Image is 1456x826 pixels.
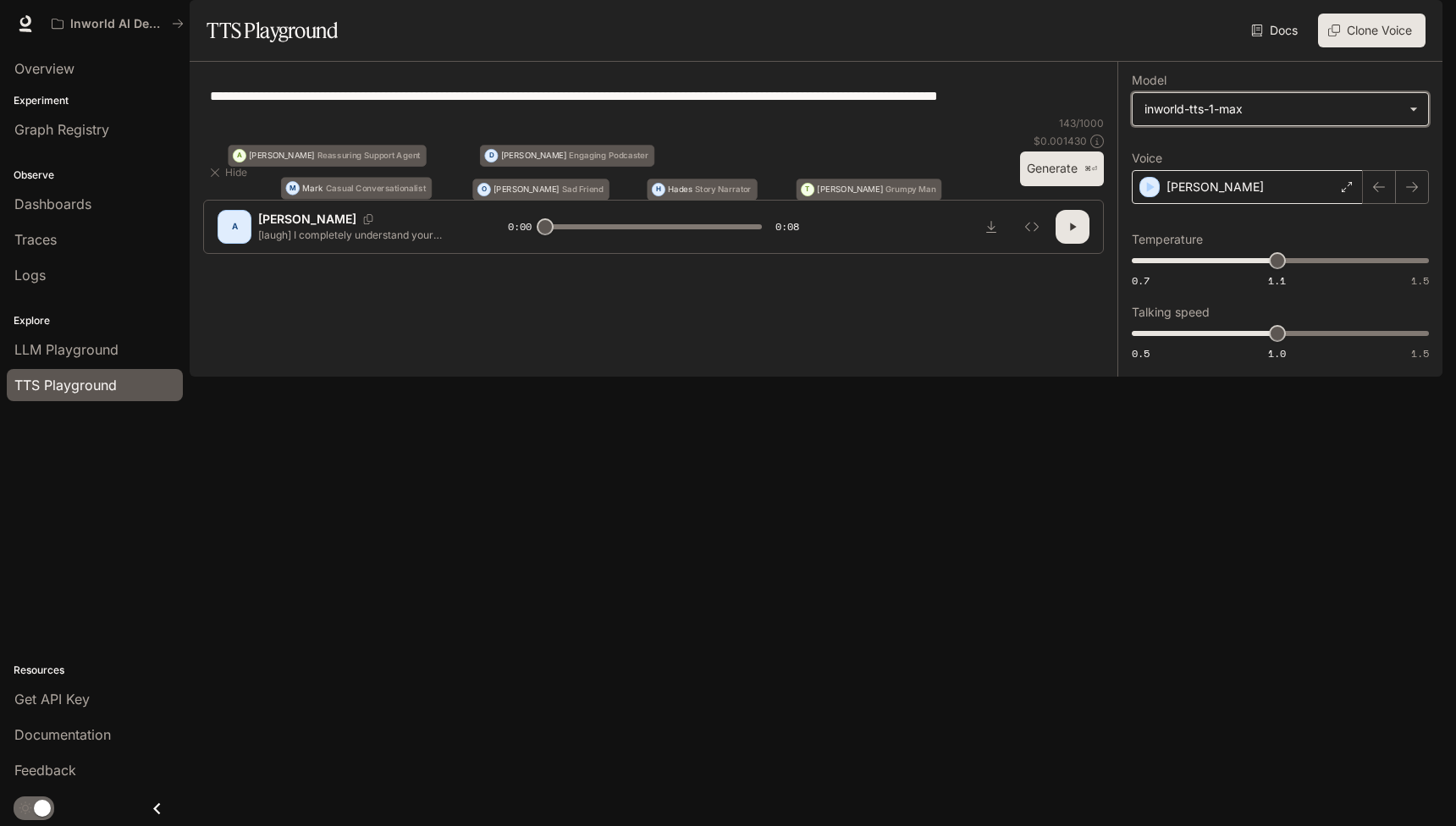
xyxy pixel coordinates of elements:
span: 0:08 [775,218,799,235]
p: [laugh] I completely understand your frustration with this situation. Let me look into your accou... [258,228,467,242]
span: 0.7 [1132,273,1150,288]
button: Download audio [974,210,1008,244]
p: Casual Conversationalist [326,184,426,192]
a: Docs [1248,14,1304,47]
button: Hide [203,159,257,186]
span: 1.1 [1268,273,1286,288]
div: D [485,145,497,167]
button: Copy Voice ID [356,214,380,224]
span: 0.5 [1132,346,1150,361]
div: A [234,145,245,167]
span: 1.0 [1268,346,1286,361]
button: MMarkCasual Conversationalist [281,177,432,199]
p: Engaging Podcaster [569,151,648,160]
div: O [478,179,490,201]
div: inworld-tts-1-max [1144,101,1401,118]
div: H [653,179,665,201]
p: Talking speed [1132,306,1210,318]
button: T[PERSON_NAME]Grumpy Man [797,179,942,201]
p: [PERSON_NAME] [817,185,883,194]
p: Inworld AI Demos [70,17,165,31]
p: $ 0.001430 [1034,134,1087,148]
p: Mark [302,184,323,192]
p: [PERSON_NAME] [258,211,356,228]
span: 1.5 [1411,273,1429,288]
p: [PERSON_NAME] [494,185,560,194]
div: T [802,179,813,201]
p: 143 / 1000 [1059,116,1104,130]
button: All workspaces [44,7,191,41]
button: Inspect [1015,210,1049,244]
p: Grumpy Man [885,185,935,194]
p: Reassuring Support Agent [317,151,421,160]
p: Model [1132,74,1166,86]
p: Story Narrator [695,185,751,194]
p: Sad Friend [562,185,604,194]
p: Hades [668,185,692,194]
button: D[PERSON_NAME]Engaging Podcaster [480,145,654,167]
h1: TTS Playground [207,14,338,47]
p: [PERSON_NAME] [1166,179,1264,195]
p: [PERSON_NAME] [501,151,567,160]
div: inworld-tts-1-max [1133,93,1428,125]
div: M [286,177,299,199]
p: ⌘⏎ [1084,164,1097,174]
button: O[PERSON_NAME]Sad Friend [472,179,609,201]
button: A[PERSON_NAME]Reassuring Support Agent [228,145,426,167]
button: Generate⌘⏎ [1020,151,1104,186]
button: HHadesStory Narrator [647,179,757,201]
button: Clone Voice [1318,14,1426,47]
p: Temperature [1132,234,1203,245]
span: 1.5 [1411,346,1429,361]
span: 0:00 [508,218,532,235]
p: Voice [1132,152,1162,164]
div: A [221,213,248,240]
p: [PERSON_NAME] [249,151,315,160]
